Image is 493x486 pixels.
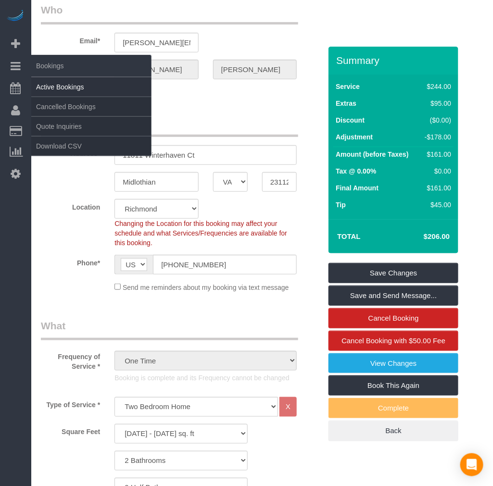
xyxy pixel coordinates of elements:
div: $161.00 [421,183,451,193]
img: Automaid Logo [6,10,25,23]
ul: Bookings [31,77,152,156]
label: Extras [336,99,356,108]
strong: Total [337,232,361,240]
h4: $206.00 [395,233,450,241]
a: Download CSV [31,137,152,156]
input: Email* [114,33,198,52]
label: Tax @ 0.00% [336,166,376,176]
input: First Name* [114,60,198,79]
a: Cancelled Bookings [31,97,152,116]
label: Phone* [34,255,107,268]
div: -$178.00 [421,132,451,142]
a: Active Bookings [31,77,152,97]
div: Open Intercom Messenger [460,453,483,476]
label: Frequency of Service * [34,349,107,371]
div: $45.00 [421,200,451,210]
input: Zip Code* [262,172,297,192]
a: Book This Again [329,375,458,396]
a: Save Changes [329,263,458,283]
a: View Changes [329,353,458,374]
div: ($0.00) [421,115,451,125]
label: Amount (before Taxes) [336,150,408,159]
label: Location [34,199,107,212]
label: Adjustment [336,132,373,142]
span: Changing the Location for this booking may affect your schedule and what Services/Frequencies are... [114,220,287,247]
h3: Summary [336,55,454,66]
input: City* [114,172,198,192]
legend: Where [41,115,298,137]
label: Type of Service * [34,397,107,410]
span: Bookings [31,55,152,77]
label: Tip [336,200,346,210]
a: Cancel Booking with $50.00 Fee [329,331,458,351]
div: $244.00 [421,82,451,91]
input: Last Name* [213,60,297,79]
input: Phone* [153,255,297,274]
legend: What [41,319,298,340]
div: $161.00 [421,150,451,159]
span: Cancel Booking with $50.00 Fee [341,336,445,345]
label: Email* [34,33,107,46]
a: Cancel Booking [329,308,458,328]
a: Save and Send Message... [329,286,458,306]
div: $0.00 [421,166,451,176]
p: Booking is complete and its Frequency cannot be changed [114,373,297,383]
a: Back [329,421,458,441]
label: Square Feet [34,424,107,437]
label: Service [336,82,360,91]
label: Discount [336,115,365,125]
legend: Who [41,3,298,25]
span: Send me reminders about my booking via text message [123,284,289,291]
label: Final Amount [336,183,379,193]
div: $95.00 [421,99,451,108]
a: Quote Inquiries [31,117,152,136]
